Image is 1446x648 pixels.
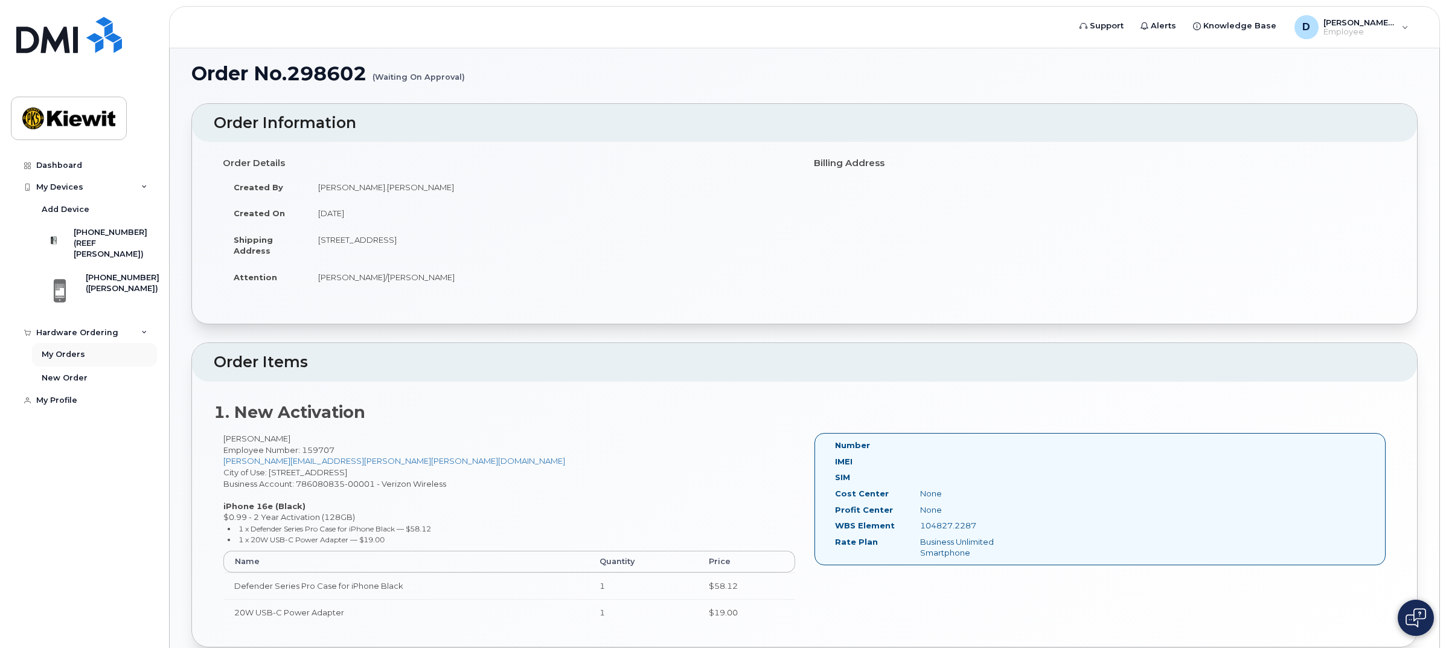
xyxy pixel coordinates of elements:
[835,472,850,483] label: SIM
[911,520,1031,531] div: 104827.2287
[1302,20,1310,34] span: D
[238,535,385,544] small: 1 x 20W USB-C Power Adapter — $19.00
[1203,20,1276,32] span: Knowledge Base
[835,520,895,531] label: WBS Element
[191,63,1418,84] h1: Order No.298602
[698,573,795,599] td: $58.12
[307,174,796,200] td: [PERSON_NAME].[PERSON_NAME]
[911,504,1031,516] div: None
[223,599,589,626] td: 20W USB-C Power Adapter
[234,208,285,218] strong: Created On
[223,158,796,168] h4: Order Details
[1323,18,1396,27] span: [PERSON_NAME].[PERSON_NAME]
[214,433,805,636] div: [PERSON_NAME] City of Use: [STREET_ADDRESS] Business Account: 786080835-00001 - Verizon Wireless ...
[698,599,795,626] td: $19.00
[1286,15,1417,39] div: Danny.Andrade
[1151,20,1176,32] span: Alerts
[911,536,1031,559] div: Business Unlimited Smartphone
[223,551,589,573] th: Name
[835,504,893,516] label: Profit Center
[223,501,306,511] strong: iPhone 16e (Black)
[835,456,853,467] label: IMEI
[589,599,697,626] td: 1
[214,115,1395,132] h2: Order Information
[223,445,334,455] span: Employee Number: 159707
[1406,608,1426,627] img: Open chat
[589,551,697,573] th: Quantity
[214,354,1395,371] h2: Order Items
[307,264,796,290] td: [PERSON_NAME]/[PERSON_NAME]
[1090,20,1124,32] span: Support
[835,488,889,499] label: Cost Center
[223,573,589,599] td: Defender Series Pro Case for iPhone Black
[835,536,878,548] label: Rate Plan
[814,158,1387,168] h4: Billing Address
[234,182,283,192] strong: Created By
[223,456,565,466] a: [PERSON_NAME][EMAIL_ADDRESS][PERSON_NAME][PERSON_NAME][DOMAIN_NAME]
[835,440,870,451] label: Number
[307,226,796,264] td: [STREET_ADDRESS]
[911,488,1031,499] div: None
[1185,14,1285,38] a: Knowledge Base
[307,200,796,226] td: [DATE]
[238,524,431,533] small: 1 x Defender Series Pro Case for iPhone Black — $58.12
[1071,14,1132,38] a: Support
[1323,27,1396,37] span: Employee
[373,63,465,82] small: (Waiting On Approval)
[589,573,697,599] td: 1
[1132,14,1185,38] a: Alerts
[234,235,273,256] strong: Shipping Address
[234,272,277,282] strong: Attention
[214,402,365,422] strong: 1. New Activation
[698,551,795,573] th: Price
